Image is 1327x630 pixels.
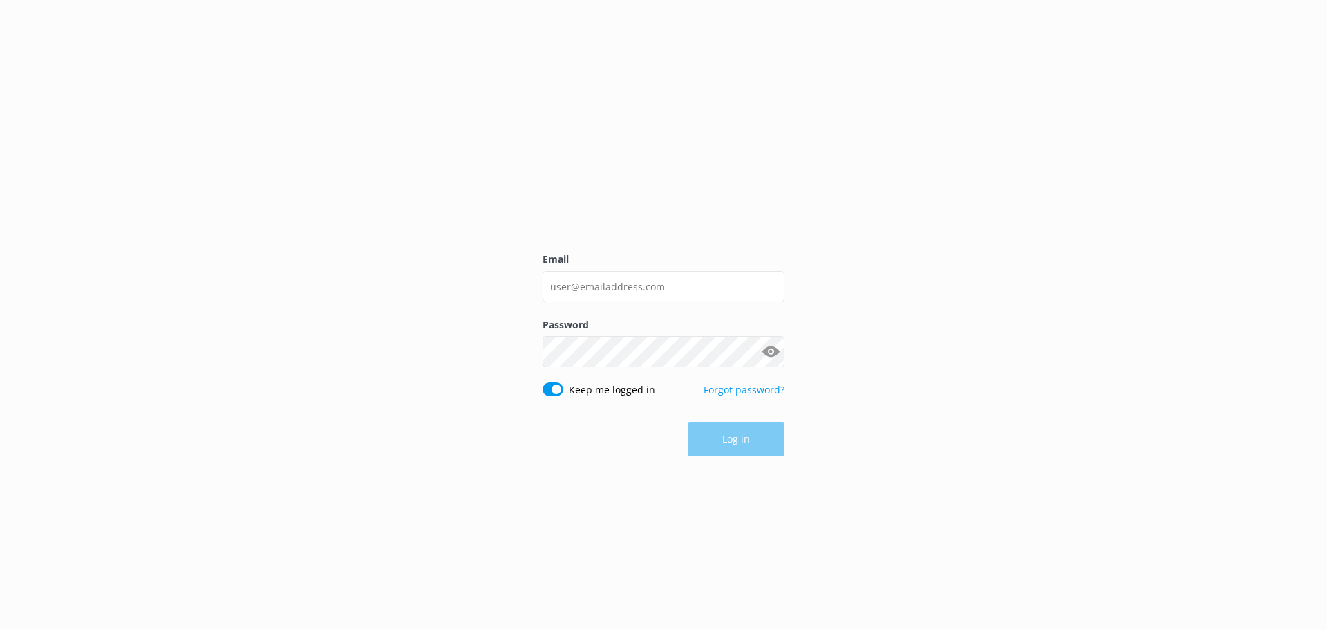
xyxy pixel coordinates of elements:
label: Password [543,317,784,333]
a: Forgot password? [704,383,784,396]
input: user@emailaddress.com [543,271,784,302]
label: Email [543,252,784,267]
button: Show password [757,338,784,366]
label: Keep me logged in [569,382,655,398]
